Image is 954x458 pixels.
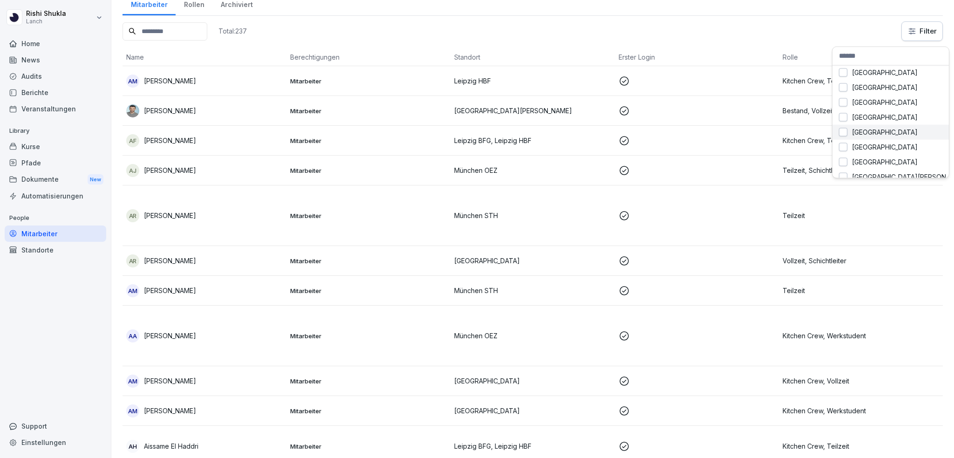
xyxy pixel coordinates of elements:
p: [GEOGRAPHIC_DATA] [852,113,918,121]
p: [GEOGRAPHIC_DATA] [852,83,918,91]
p: [GEOGRAPHIC_DATA] [852,143,918,151]
p: [GEOGRAPHIC_DATA] [852,128,918,136]
p: [GEOGRAPHIC_DATA] [852,68,918,76]
p: [GEOGRAPHIC_DATA] [852,98,918,106]
p: [GEOGRAPHIC_DATA] [852,157,918,166]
